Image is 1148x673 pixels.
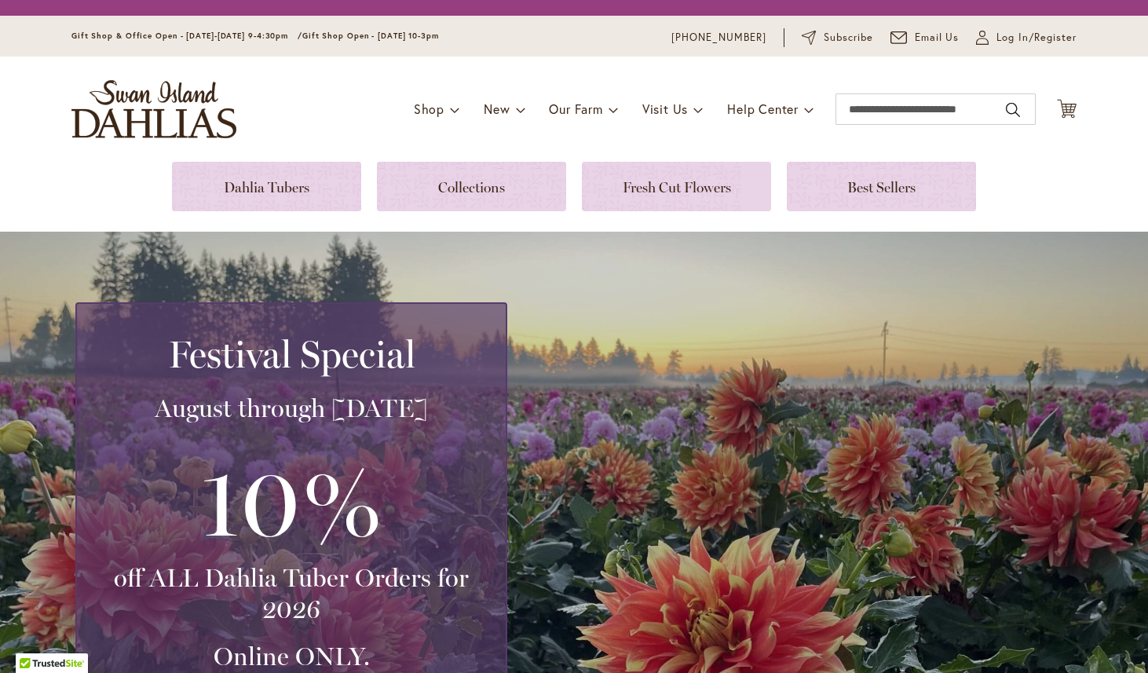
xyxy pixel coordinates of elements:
[71,31,302,41] span: Gift Shop & Office Open - [DATE]-[DATE] 9-4:30pm /
[1006,97,1020,123] button: Search
[802,30,873,46] a: Subscribe
[484,101,510,117] span: New
[549,101,602,117] span: Our Farm
[996,30,1077,46] span: Log In/Register
[642,101,688,117] span: Visit Us
[96,332,487,376] h2: Festival Special
[976,30,1077,46] a: Log In/Register
[824,30,873,46] span: Subscribe
[915,30,960,46] span: Email Us
[727,101,799,117] span: Help Center
[96,641,487,672] h3: Online ONLY.
[890,30,960,46] a: Email Us
[71,80,236,138] a: store logo
[414,101,444,117] span: Shop
[302,31,439,41] span: Gift Shop Open - [DATE] 10-3pm
[96,562,487,625] h3: off ALL Dahlia Tuber Orders for 2026
[96,440,487,562] h3: 10%
[671,30,766,46] a: [PHONE_NUMBER]
[96,393,487,424] h3: August through [DATE]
